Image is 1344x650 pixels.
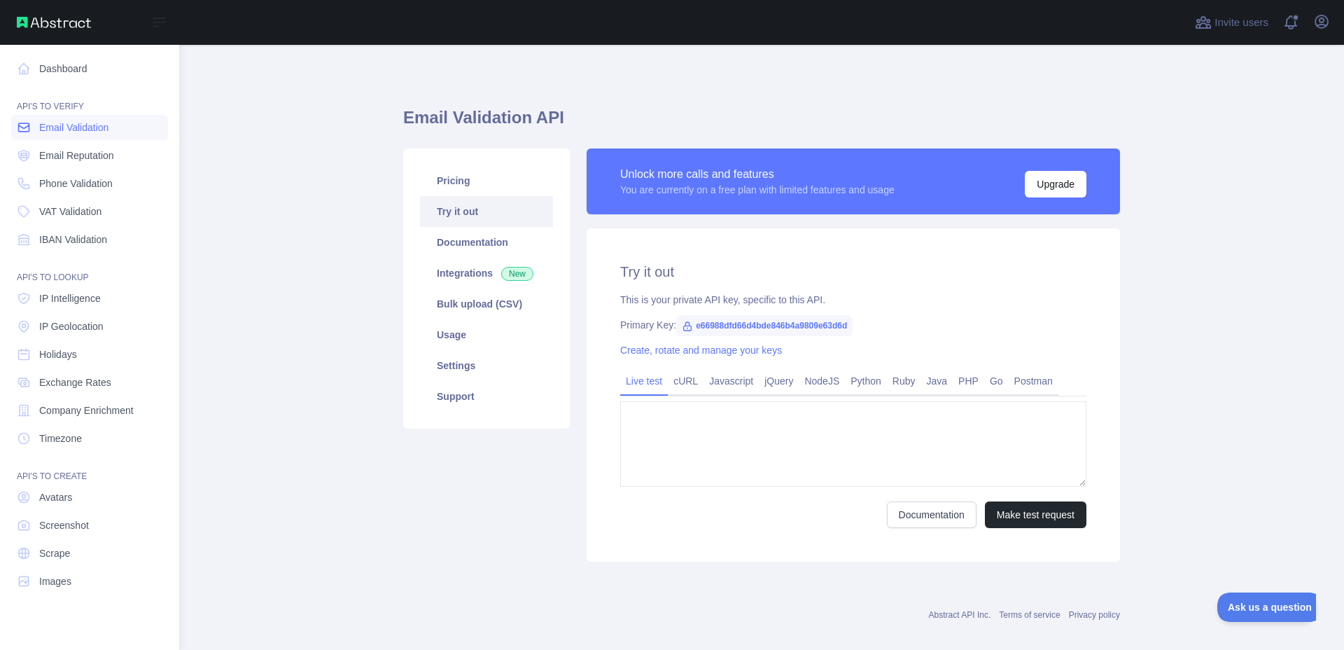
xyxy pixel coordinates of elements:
[984,370,1009,392] a: Go
[703,370,759,392] a: Javascript
[11,143,168,168] a: Email Reputation
[929,610,991,620] a: Abstract API Inc.
[420,258,553,289] a: Integrations New
[11,569,168,594] a: Images
[620,166,895,183] div: Unlock more calls and features
[1069,610,1120,620] a: Privacy policy
[420,196,553,227] a: Try it out
[420,381,553,412] a: Support
[1214,15,1268,31] span: Invite users
[799,370,845,392] a: NodeJS
[39,177,113,191] span: Phone Validation
[403,106,1120,140] h1: Email Validation API
[11,286,168,311] a: IP Intelligence
[676,315,853,336] span: e66988dfd66d4bde846b4a9809e63d6d
[39,490,72,504] span: Avatars
[39,574,71,588] span: Images
[11,513,168,538] a: Screenshot
[11,227,168,252] a: IBAN Validation
[953,370,984,392] a: PHP
[11,115,168,140] a: Email Validation
[11,426,168,451] a: Timezone
[420,350,553,381] a: Settings
[921,370,953,392] a: Java
[39,205,101,219] span: VAT Validation
[17,17,91,28] img: Abstract API
[985,502,1086,528] button: Make test request
[1009,370,1058,392] a: Postman
[11,199,168,224] a: VAT Validation
[11,541,168,566] a: Scrape
[620,370,668,392] a: Live test
[39,291,101,305] span: IP Intelligence
[11,370,168,395] a: Exchange Rates
[11,84,168,112] div: API'S TO VERIFY
[845,370,887,392] a: Python
[620,183,895,197] div: You are currently on a free plan with limited features and usage
[39,148,114,162] span: Email Reputation
[39,319,104,333] span: IP Geolocation
[11,255,168,283] div: API'S TO LOOKUP
[620,345,782,356] a: Create, rotate and manage your keys
[999,610,1060,620] a: Terms of service
[39,403,134,417] span: Company Enrichment
[420,319,553,350] a: Usage
[39,431,82,445] span: Timezone
[668,370,703,392] a: cURL
[11,342,168,367] a: Holidays
[620,262,1086,282] h2: Try it out
[1025,171,1086,198] button: Upgrade
[11,454,168,482] div: API'S TO CREATE
[11,398,168,423] a: Company Enrichment
[11,56,168,81] a: Dashboard
[39,546,70,560] span: Scrape
[1192,11,1271,34] button: Invite users
[759,370,799,392] a: jQuery
[39,375,111,389] span: Exchange Rates
[11,171,168,196] a: Phone Validation
[620,293,1086,307] div: This is your private API key, specific to this API.
[420,227,553,258] a: Documentation
[420,289,553,319] a: Bulk upload (CSV)
[11,314,168,339] a: IP Geolocation
[420,165,553,196] a: Pricing
[620,318,1086,332] div: Primary Key:
[11,485,168,510] a: Avatars
[39,120,108,134] span: Email Validation
[39,347,77,361] span: Holidays
[501,267,533,281] span: New
[887,370,921,392] a: Ruby
[1217,593,1316,622] iframe: Toggle Customer Support
[39,233,107,247] span: IBAN Validation
[887,502,976,528] a: Documentation
[39,518,89,532] span: Screenshot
